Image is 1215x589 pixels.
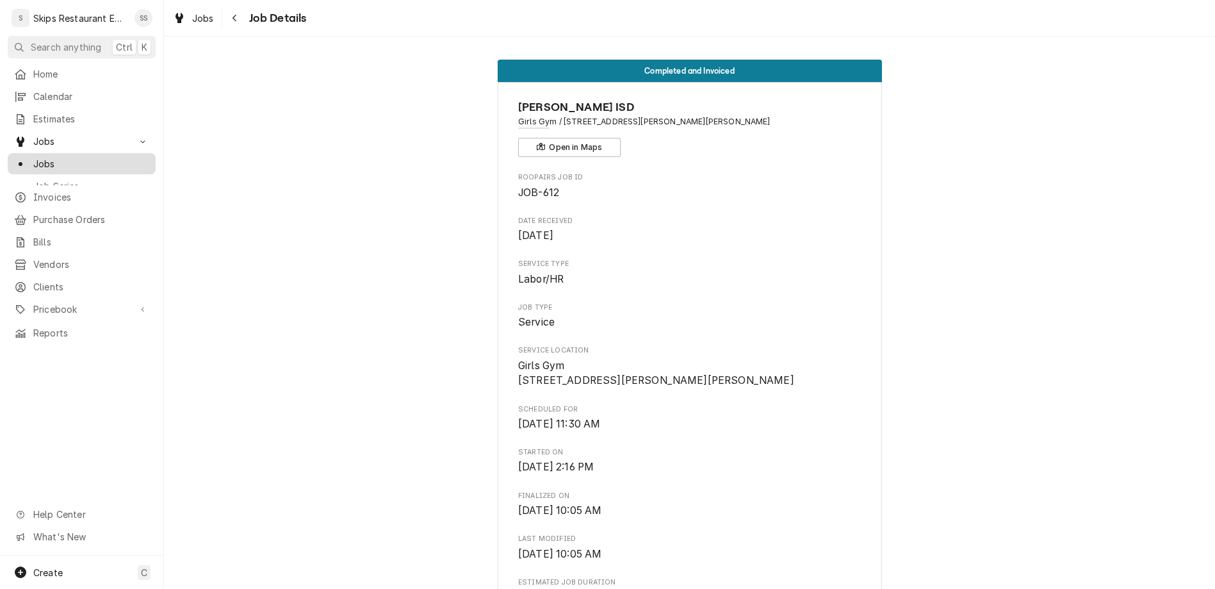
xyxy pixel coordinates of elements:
span: [DATE] 10:05 AM [518,548,601,560]
span: Service Type [518,259,861,269]
span: Home [33,67,149,81]
a: Go to Help Center [8,504,156,525]
span: Help Center [33,508,148,521]
span: Roopairs Job ID [518,185,861,201]
span: Job Details [245,10,307,27]
span: Scheduled For [518,404,861,415]
span: Job Type [518,303,861,313]
span: Jobs [33,157,149,170]
span: Scheduled For [518,417,861,432]
div: SS [135,9,152,27]
div: Shan Skipper's Avatar [135,9,152,27]
span: Estimates [33,112,149,126]
span: Finalized On [518,503,861,518]
span: Service Location [518,358,861,388]
div: Date Received [518,216,861,244]
a: Home [8,63,156,85]
a: Clients [8,276,156,297]
span: K [142,40,147,54]
div: S [12,9,29,27]
span: JOB-612 [518,187,559,199]
div: Finalized On [518,491,861,518]
div: Started On [518,447,861,475]
span: Service [518,316,555,328]
span: Completed and Invoiced [644,67,735,75]
span: Reports [33,326,149,340]
a: Calendar [8,86,156,107]
a: Go to Jobs [8,131,156,152]
span: Date Received [518,216,861,226]
span: Last Modified [518,534,861,544]
span: Vendors [33,258,149,271]
span: Service Type [518,272,861,287]
span: Jobs [192,12,214,25]
span: Clients [33,280,149,294]
span: Job Series [33,179,149,193]
a: Go to Pricebook [8,299,156,320]
span: Jobs [33,135,130,148]
span: Last Modified [518,547,861,562]
div: Status [498,60,882,82]
span: Bills [33,235,149,249]
div: Service Type [518,259,861,286]
span: Purchase Orders [33,213,149,226]
div: Roopairs Job ID [518,172,861,200]
span: Girls Gym [STREET_ADDRESS][PERSON_NAME][PERSON_NAME] [518,360,794,387]
span: Date Received [518,228,861,244]
div: Client Information [518,99,861,157]
span: Invoices [33,190,149,204]
span: [DATE] [518,229,553,242]
a: Estimates [8,108,156,129]
span: Labor/HR [518,273,564,285]
button: Navigate back [225,8,245,28]
div: Last Modified [518,534,861,561]
a: Jobs [8,153,156,174]
span: What's New [33,530,148,543]
span: Started On [518,460,861,475]
span: Estimated Job Duration [518,577,861,588]
a: Jobs [168,8,219,29]
span: Job Type [518,315,861,330]
div: Scheduled For [518,404,861,432]
span: Name [518,99,861,116]
span: Pricebook [33,303,130,316]
a: Bills [8,231,156,253]
span: Calendar [33,90,149,103]
a: Purchase Orders [8,209,156,230]
span: [DATE] 11:30 AM [518,418,600,430]
a: Go to What's New [8,526,156,547]
a: Reports [8,322,156,344]
div: Job Type [518,303,861,330]
span: [DATE] 10:05 AM [518,504,601,517]
span: Service Location [518,345,861,356]
button: Open in Maps [518,138,621,157]
div: Service Location [518,345,861,388]
span: Address [518,116,861,128]
span: Create [33,567,63,578]
span: Ctrl [116,40,133,54]
a: Invoices [8,187,156,208]
span: Roopairs Job ID [518,172,861,183]
span: C [141,566,147,579]
span: Started On [518,447,861,458]
span: Search anything [31,40,101,54]
a: Vendors [8,254,156,275]
button: Search anythingCtrlK [8,36,156,58]
div: Skips Restaurant Equipment [33,12,127,25]
span: [DATE] 2:16 PM [518,461,594,473]
a: Job Series [8,176,156,197]
span: Finalized On [518,491,861,501]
